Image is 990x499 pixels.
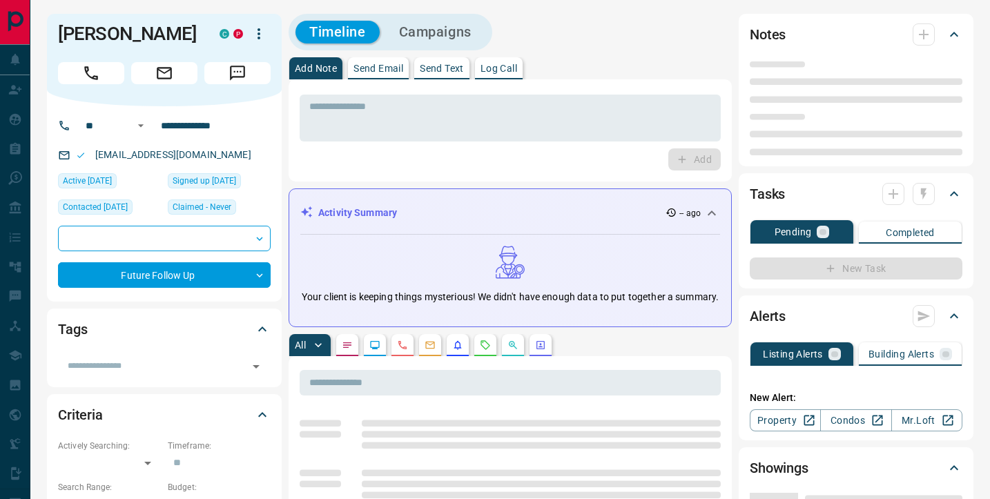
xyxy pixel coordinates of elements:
h2: Tags [58,318,87,340]
div: property.ca [233,29,243,39]
div: condos.ca [220,29,229,39]
span: Signed up [DATE] [173,174,236,188]
div: Tags [58,313,271,346]
button: Open [133,117,149,134]
a: Mr.Loft [891,409,962,431]
h2: Tasks [750,183,785,205]
p: Listing Alerts [763,349,823,359]
svg: Listing Alerts [452,340,463,351]
h2: Criteria [58,404,103,426]
svg: Requests [480,340,491,351]
div: Activity Summary-- ago [300,200,720,226]
h2: Alerts [750,305,786,327]
span: Contacted [DATE] [63,200,128,214]
svg: Calls [397,340,408,351]
p: Pending [775,227,812,237]
div: Sun Dec 02 2018 [168,173,271,193]
h1: [PERSON_NAME] [58,23,199,45]
button: Timeline [295,21,380,43]
button: Campaigns [385,21,485,43]
span: Claimed - Never [173,200,231,214]
span: Message [204,62,271,84]
p: Send Email [353,63,403,73]
p: Completed [886,228,935,237]
svg: Lead Browsing Activity [369,340,380,351]
div: Alerts [750,300,962,333]
button: Open [246,357,266,376]
p: All [295,340,306,350]
svg: Emails [425,340,436,351]
p: -- ago [679,207,701,219]
p: Actively Searching: [58,440,161,452]
p: Log Call [481,63,517,73]
p: Activity Summary [318,206,397,220]
p: Your client is keeping things mysterious! We didn't have enough data to put together a summary. [302,290,719,304]
p: Budget: [168,481,271,493]
svg: Agent Actions [535,340,546,351]
p: Search Range: [58,481,161,493]
div: Tasks [750,177,962,211]
div: Criteria [58,398,271,431]
p: New Alert: [750,391,962,405]
p: Building Alerts [868,349,934,359]
svg: Notes [342,340,353,351]
div: Thu May 02 2024 [58,173,161,193]
a: Condos [820,409,891,431]
p: Add Note [295,63,337,73]
div: Wed Jul 09 2025 [58,199,161,219]
svg: Opportunities [507,340,518,351]
svg: Email Valid [76,150,86,160]
span: Email [131,62,197,84]
div: Showings [750,451,962,485]
h2: Notes [750,23,786,46]
h2: Showings [750,457,808,479]
span: Active [DATE] [63,174,112,188]
p: Send Text [420,63,464,73]
span: Call [58,62,124,84]
div: Future Follow Up [58,262,271,288]
a: [EMAIL_ADDRESS][DOMAIN_NAME] [95,149,251,160]
p: Timeframe: [168,440,271,452]
a: Property [750,409,821,431]
div: Notes [750,18,962,51]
